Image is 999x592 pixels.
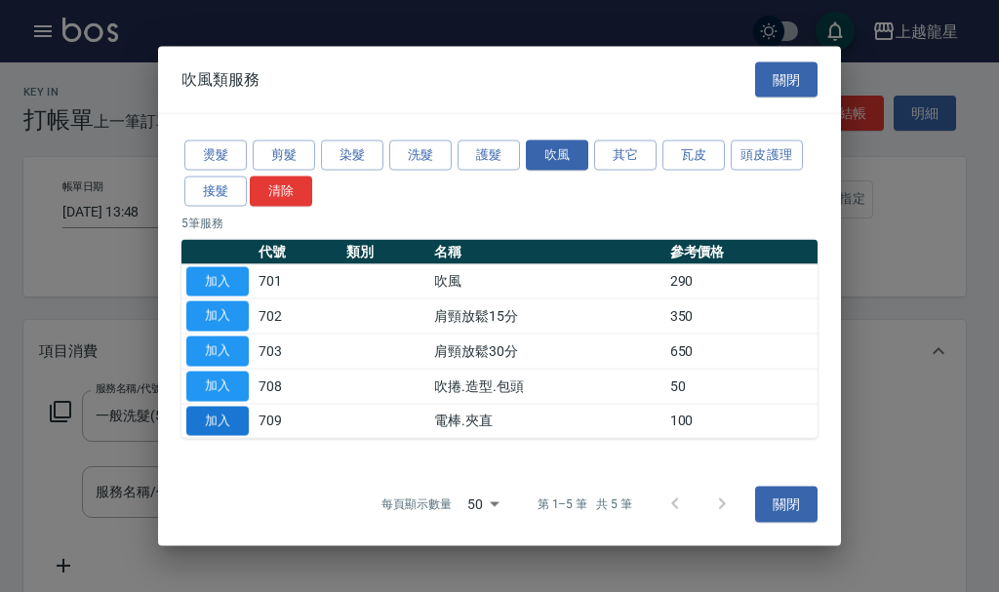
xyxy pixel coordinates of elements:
[538,495,632,513] p: 第 1–5 筆 共 5 筆
[526,140,588,171] button: 吹風
[665,404,818,439] td: 100
[755,487,818,523] button: 關閉
[254,369,341,404] td: 708
[429,298,664,334] td: 肩頸放鬆15分
[755,61,818,98] button: 關閉
[429,239,664,264] th: 名稱
[186,266,249,296] button: 加入
[254,404,341,439] td: 709
[665,264,818,299] td: 290
[594,140,657,171] button: 其它
[429,369,664,404] td: 吹捲.造型.包頭
[181,214,818,231] p: 5 筆服務
[665,369,818,404] td: 50
[254,264,341,299] td: 701
[389,140,452,171] button: 洗髮
[429,334,664,369] td: 肩頸放鬆30分
[254,239,341,264] th: 代號
[181,69,260,89] span: 吹風類服務
[184,176,247,206] button: 接髮
[429,264,664,299] td: 吹風
[665,239,818,264] th: 參考價格
[186,406,249,436] button: 加入
[731,140,803,171] button: 頭皮護理
[381,495,452,513] p: 每頁顯示數量
[184,140,247,171] button: 燙髮
[254,298,341,334] td: 702
[460,478,506,531] div: 50
[665,334,818,369] td: 650
[662,140,725,171] button: 瓦皮
[250,176,312,206] button: 清除
[665,298,818,334] td: 350
[253,140,315,171] button: 剪髮
[186,301,249,332] button: 加入
[341,239,429,264] th: 類別
[186,371,249,401] button: 加入
[321,140,383,171] button: 染髮
[458,140,520,171] button: 護髮
[429,404,664,439] td: 電棒.夾直
[254,334,341,369] td: 703
[186,336,249,367] button: 加入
